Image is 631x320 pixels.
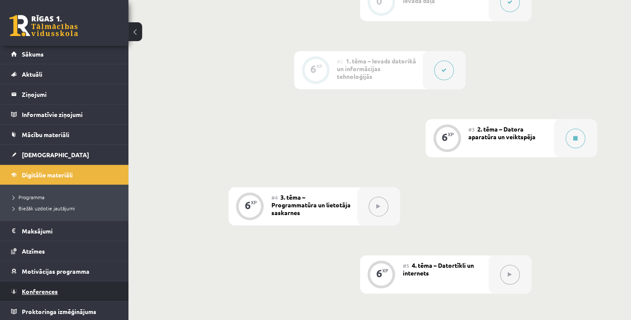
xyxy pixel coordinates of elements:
span: Biežāk uzdotie jautājumi [13,205,75,212]
a: Sākums [11,44,118,64]
span: Konferences [22,287,58,295]
a: Ziņojumi [11,84,118,104]
legend: Maksājumi [22,221,118,241]
span: #5 [403,262,409,269]
div: 6 [442,133,448,141]
span: #3 [468,126,475,133]
div: 6 [376,269,382,277]
span: 2. tēma – Datora aparatūra un veiktspēja [468,125,536,141]
span: #4 [271,194,278,201]
span: 3. tēma – Programmatūra un lietotāja saskarnes [271,193,351,216]
a: Informatīvie ziņojumi [11,105,118,124]
span: 1. tēma – Ievads datorikā un informācijas tehnoloģijās [337,57,416,80]
span: Digitālie materiāli [22,171,73,179]
legend: Ziņojumi [22,84,118,104]
a: Biežāk uzdotie jautājumi [13,204,120,212]
a: Konferences [11,281,118,301]
div: 6 [310,65,316,73]
span: Aktuāli [22,70,42,78]
a: Maksājumi [11,221,118,241]
div: 6 [245,201,251,209]
div: XP [251,200,257,205]
a: Atzīmes [11,241,118,261]
span: Atzīmes [22,247,45,255]
a: Mācību materiāli [11,125,118,144]
a: [DEMOGRAPHIC_DATA] [11,145,118,164]
span: [DEMOGRAPHIC_DATA] [22,151,89,159]
a: Rīgas 1. Tālmācības vidusskola [9,15,78,36]
span: Motivācijas programma [22,267,89,275]
div: XP [316,64,322,69]
span: Sākums [22,50,44,58]
span: 4. tēma – Datortīkli un internets [403,261,474,277]
a: Programma [13,193,120,201]
a: Digitālie materiāli [11,165,118,185]
div: XP [448,132,454,137]
a: Motivācijas programma [11,261,118,281]
span: Proktoringa izmēģinājums [22,308,96,315]
legend: Informatīvie ziņojumi [22,105,118,124]
span: Programma [13,194,45,200]
span: Mācību materiāli [22,131,69,138]
div: XP [382,268,388,273]
span: #2 [337,58,343,65]
a: Aktuāli [11,64,118,84]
